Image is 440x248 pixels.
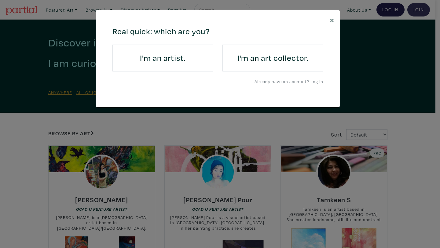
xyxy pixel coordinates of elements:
[112,27,323,36] h4: Real quick: which are you?
[255,78,323,84] a: Already have an account? Log in
[222,45,323,71] a: I'm an art collector.
[330,14,334,25] span: ×
[121,53,205,63] h4: I'm an artist.
[112,45,213,71] a: I'm an artist.
[324,10,340,29] button: Close
[231,53,315,63] h4: I'm an art collector.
